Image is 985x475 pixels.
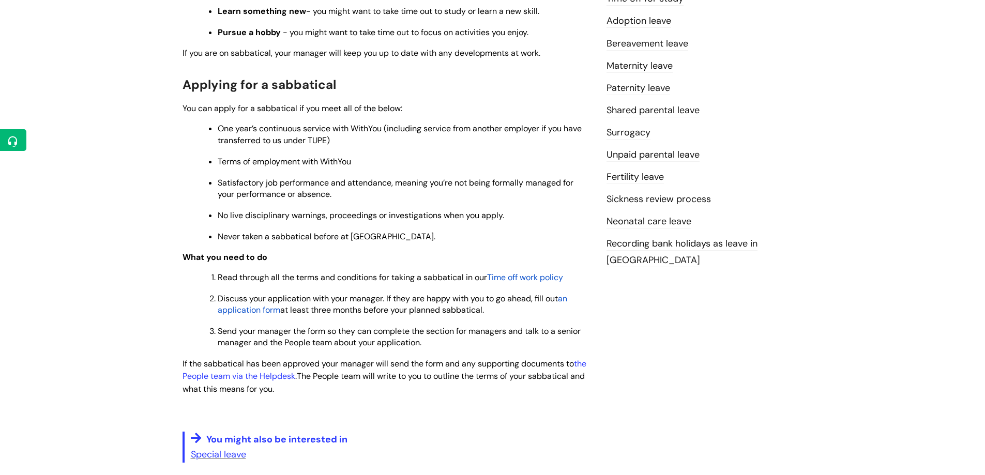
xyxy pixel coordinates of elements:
[218,156,351,167] span: Terms of employment with WithYou
[183,103,402,114] span: You can apply for a sabbatical if you meet all of the below:
[607,59,673,73] a: Maternity leave
[280,304,484,315] span: at least three months before your planned sabbatical.
[218,123,582,145] span: One year’s continuous service with WithYou (including service from another employer if you have t...
[607,193,711,206] a: Sickness review process
[306,6,539,17] span: - you might want to take time out to study or learn a new skill.
[487,272,563,283] a: Time off work policy
[607,104,700,117] a: Shared parental leave
[183,252,267,263] span: What you need to do
[283,27,528,38] span: - you might want to take time out to focus on activities you enjoy.
[218,27,281,38] strong: Pursue a hobby
[218,231,435,242] span: Never taken a sabbatical before at [GEOGRAPHIC_DATA].
[218,6,306,17] strong: Learn something new
[183,76,336,93] span: Applying for a sabbatical
[607,14,671,28] a: Adoption leave
[607,237,757,267] a: Recording bank holidays as leave in [GEOGRAPHIC_DATA]
[218,177,573,200] span: Satisfactory job performance and attendance, meaning you’re not being formally managed for your p...
[607,37,688,51] a: Bereavement leave
[218,293,567,315] a: an application form
[218,326,581,348] span: Send your manager the form so they can complete the section for managers and talk to a senior man...
[218,293,558,304] span: Discuss your application with your manager. If they are happy with you to go ahead, fill out
[607,215,691,228] a: Neonatal care leave
[183,358,586,382] span: If the sabbatical has been approved your manager will send the form and any supporting documents ...
[607,148,700,162] a: Unpaid parental leave
[607,126,650,140] a: Surrogacy
[206,433,347,446] span: You might also be interested in
[607,171,664,184] a: Fertility leave
[183,371,585,394] span: The People team will write to you to outline the terms of your sabbatical and what this means for...
[218,272,487,283] span: Read through all the terms and conditions for taking a sabbatical in our
[191,448,246,461] a: Special leave
[183,48,540,58] span: If you are on sabbatical, your manager will keep you up to date with any developments at work.
[607,82,670,95] a: Paternity leave
[218,210,504,221] span: No live disciplinary warnings, proceedings or investigations when you apply.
